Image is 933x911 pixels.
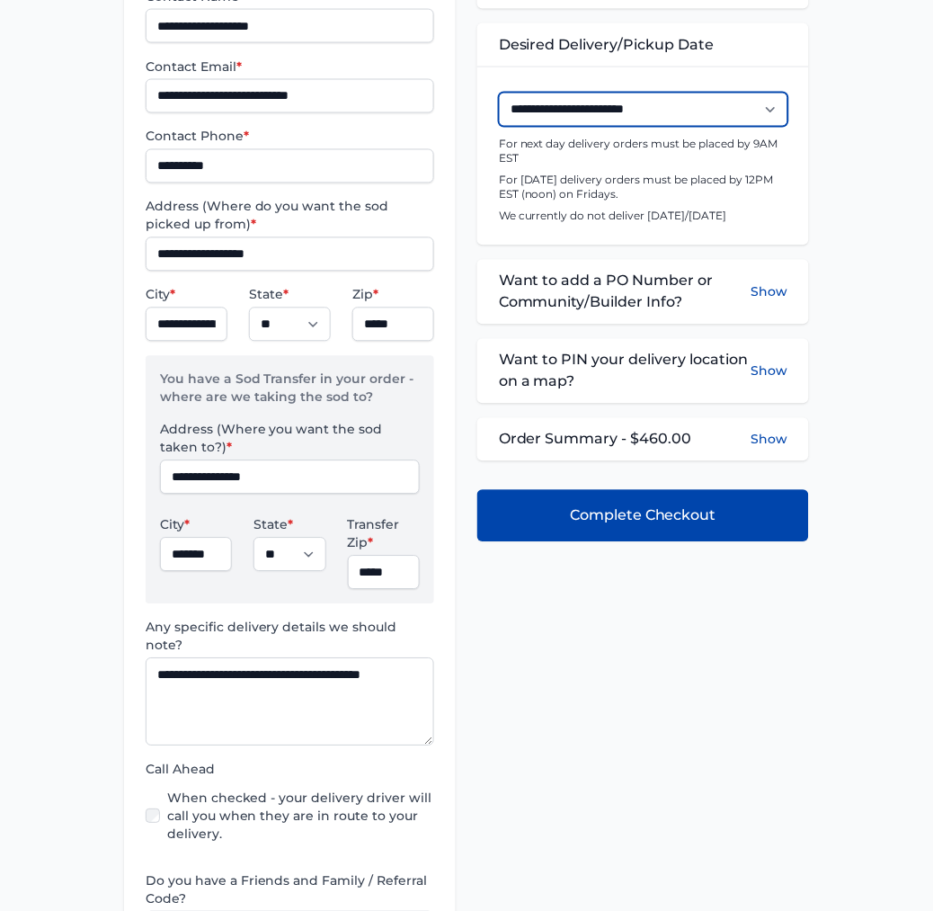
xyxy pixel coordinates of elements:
button: Show [751,350,787,393]
label: Contact Email [146,58,434,76]
p: For next day delivery orders must be placed by 9AM EST [499,138,787,166]
label: Zip [352,286,434,304]
p: For [DATE] delivery orders must be placed by 12PM EST (noon) on Fridays. [499,174,787,202]
span: Want to PIN your delivery location on a map? [499,350,751,393]
label: Do you have a Friends and Family / Referral Code? [146,872,434,908]
label: City [146,286,227,304]
label: State [249,286,331,304]
p: You have a Sod Transfer in your order - where are we taking the sod to? [160,371,420,421]
span: Order Summary - $460.00 [499,429,692,451]
span: Complete Checkout [570,505,716,527]
label: Address (Where you want the sod taken to?) [160,421,420,457]
button: Show [751,271,787,314]
button: Show [751,431,787,449]
label: Contact Phone [146,128,434,146]
label: Transfer Zip [348,516,420,552]
label: Call Ahead [146,761,434,779]
label: State [253,516,325,534]
div: Desired Delivery/Pickup Date [477,23,809,67]
label: Any specific delivery details we should note? [146,619,434,655]
span: Want to add a PO Number or Community/Builder Info? [499,271,751,314]
label: When checked - your delivery driver will call you when they are in route to your delivery. [167,790,434,844]
label: City [160,516,232,534]
button: Complete Checkout [477,490,809,542]
p: We currently do not deliver [DATE]/[DATE] [499,210,787,224]
label: Address (Where do you want the sod picked up from) [146,198,434,234]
